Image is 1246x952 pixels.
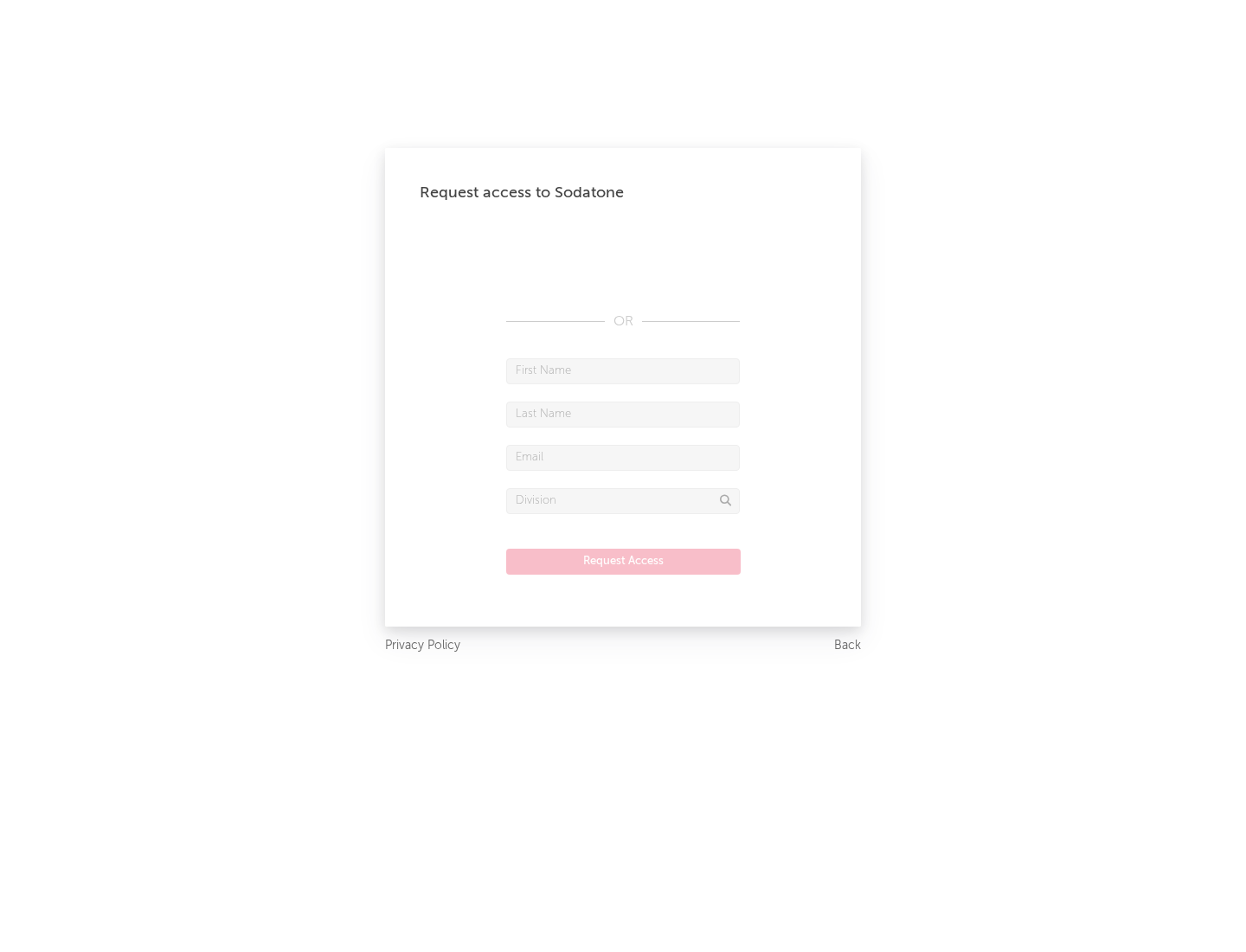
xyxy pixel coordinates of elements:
a: Back [834,635,861,657]
input: Email [506,445,740,471]
div: OR [506,312,740,332]
a: Privacy Policy [385,635,460,657]
input: Division [506,488,740,514]
input: Last Name [506,402,740,428]
input: First Name [506,358,740,384]
button: Request Access [506,549,741,575]
div: Request access to Sodatone [420,183,826,203]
